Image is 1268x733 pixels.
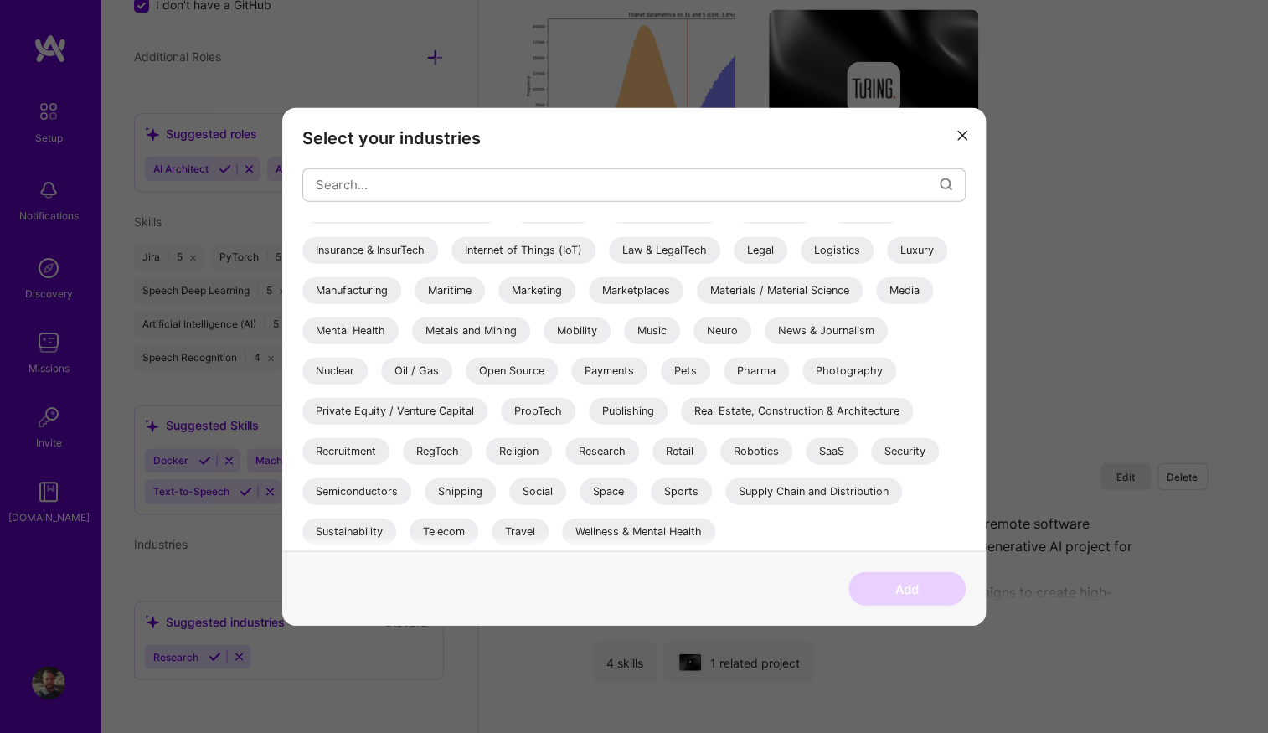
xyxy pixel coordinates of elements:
[425,477,496,504] div: Shipping
[486,437,552,464] div: Religion
[802,357,896,384] div: Photography
[624,317,680,343] div: Music
[724,357,789,384] div: Pharma
[316,163,940,206] input: Search...
[693,317,751,343] div: Neuro
[957,131,967,141] i: icon Close
[282,107,986,626] div: modal
[415,276,485,303] div: Maritime
[887,236,947,263] div: Luxury
[562,518,715,545] div: Wellness & Mental Health
[806,437,858,464] div: SaaS
[720,437,792,464] div: Robotics
[544,317,611,343] div: Mobility
[492,518,549,545] div: Travel
[403,437,472,464] div: RegTech
[652,437,707,464] div: Retail
[565,437,639,464] div: Research
[302,127,966,147] h3: Select your industries
[801,236,874,263] div: Logistics
[509,477,566,504] div: Social
[498,276,575,303] div: Marketing
[302,357,368,384] div: Nuclear
[580,477,637,504] div: Space
[410,518,478,545] div: Telecom
[501,397,575,424] div: PropTech
[725,477,902,504] div: Supply Chain and Distribution
[661,357,710,384] div: Pets
[681,397,913,424] div: Real Estate, Construction & Architecture
[302,236,438,263] div: Insurance & InsurTech
[302,397,487,424] div: Private Equity / Venture Capital
[876,276,933,303] div: Media
[302,317,399,343] div: Mental Health
[302,276,401,303] div: Manufacturing
[302,477,411,504] div: Semiconductors
[651,477,712,504] div: Sports
[302,518,396,545] div: Sustainability
[848,572,966,606] button: Add
[589,276,683,303] div: Marketplaces
[466,357,558,384] div: Open Source
[609,236,720,263] div: Law & LegalTech
[734,236,787,263] div: Legal
[697,276,863,303] div: Materials / Material Science
[871,437,939,464] div: Security
[451,236,595,263] div: Internet of Things (IoT)
[589,397,668,424] div: Publishing
[765,317,888,343] div: News & Journalism
[381,357,452,384] div: Oil / Gas
[571,357,647,384] div: Payments
[412,317,530,343] div: Metals and Mining
[302,437,389,464] div: Recruitment
[940,178,952,191] i: icon Search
